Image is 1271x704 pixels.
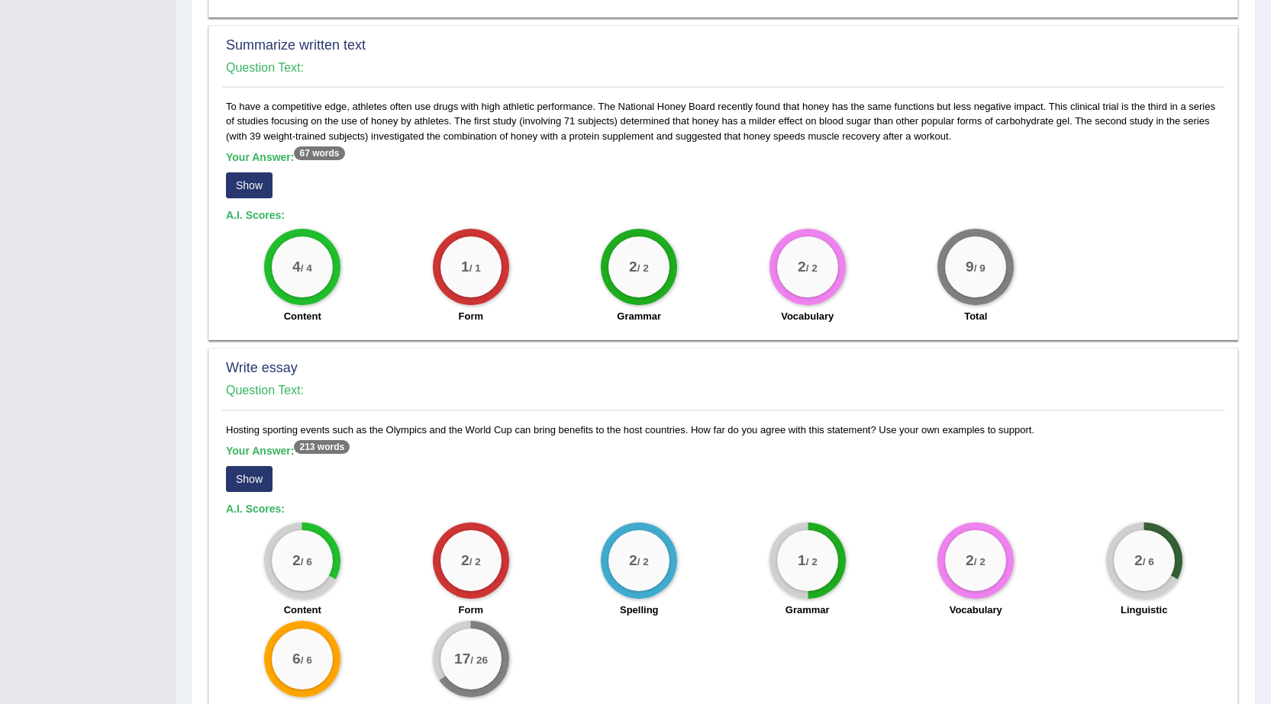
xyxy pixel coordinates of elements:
[966,259,974,275] big: 9
[781,309,834,323] label: Vocabulary
[294,440,350,454] sup: 213 words
[461,552,469,569] big: 2
[226,172,273,198] button: Show
[292,651,301,667] big: 6
[301,262,312,274] small: / 4
[454,651,470,667] big: 17
[226,384,1221,397] h4: Question Text:
[226,61,1221,75] h4: Question Text:
[294,146,344,160] sup: 67 words
[301,557,312,568] small: / 6
[964,309,987,323] label: Total
[284,603,321,617] label: Content
[469,262,481,274] small: / 1
[226,38,1221,53] h2: Summarize written text
[226,361,1221,376] h2: Write essay
[798,552,806,569] big: 1
[974,557,986,568] small: / 2
[806,262,818,274] small: / 2
[1143,557,1154,568] small: / 6
[974,262,986,274] small: / 9
[226,445,350,457] b: Your Answer:
[292,552,301,569] big: 2
[620,603,659,617] label: Spelling
[629,552,637,569] big: 2
[226,503,285,515] b: A.I. Scores:
[637,557,649,568] small: / 2
[786,603,830,617] label: Grammar
[469,557,481,568] small: / 2
[806,557,818,568] small: / 2
[966,552,974,569] big: 2
[222,99,1224,332] div: To have a competitive edge, athletes often use drugs with high athletic performance. The National...
[637,262,649,274] small: / 2
[461,259,469,275] big: 1
[226,151,345,163] b: Your Answer:
[459,309,484,323] label: Form
[950,603,1002,617] label: Vocabulary
[284,309,321,323] label: Content
[470,655,488,667] small: / 26
[226,466,273,492] button: Show
[301,655,312,667] small: / 6
[292,259,301,275] big: 4
[1134,552,1143,569] big: 2
[459,603,484,617] label: Form
[226,209,285,221] b: A.I. Scores:
[1121,603,1167,617] label: Linguistic
[617,309,661,323] label: Grammar
[629,259,637,275] big: 2
[798,259,806,275] big: 2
